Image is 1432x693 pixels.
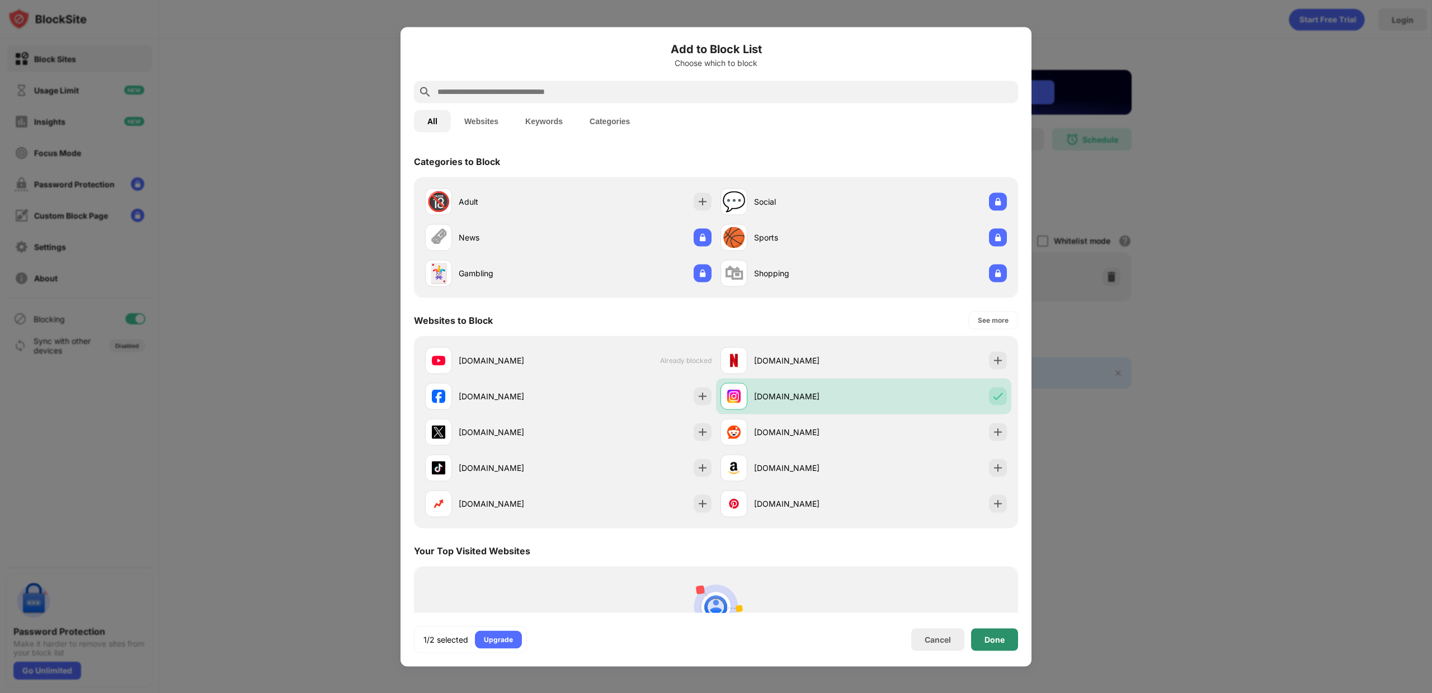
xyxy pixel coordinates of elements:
div: [DOMAIN_NAME] [459,355,568,366]
div: 🔞 [427,190,450,213]
div: 🏀 [722,226,746,249]
div: Social [754,196,864,208]
img: favicons [432,389,445,403]
div: Upgrade [484,634,513,645]
div: [DOMAIN_NAME] [754,498,864,510]
img: favicons [432,425,445,439]
button: Keywords [512,110,576,132]
img: favicons [727,425,741,439]
div: Choose which to block [414,58,1018,67]
h6: Add to Block List [414,40,1018,57]
button: All [414,110,451,132]
div: News [459,232,568,243]
div: [DOMAIN_NAME] [459,462,568,474]
img: favicons [727,497,741,510]
div: [DOMAIN_NAME] [459,390,568,402]
div: 🗞 [429,226,448,249]
div: [DOMAIN_NAME] [459,498,568,510]
div: [DOMAIN_NAME] [754,355,864,366]
div: Done [984,635,1005,644]
div: 🃏 [427,262,450,285]
div: Your Top Visited Websites [414,545,530,556]
div: [DOMAIN_NAME] [754,390,864,402]
img: favicons [432,461,445,474]
img: search.svg [418,85,432,98]
div: Adult [459,196,568,208]
div: Gambling [459,267,568,279]
div: Shopping [754,267,864,279]
div: Sports [754,232,864,243]
img: favicons [727,353,741,367]
img: favicons [432,497,445,510]
img: favicons [727,461,741,474]
div: [DOMAIN_NAME] [754,426,864,438]
div: Websites to Block [414,314,493,326]
span: Already blocked [660,356,712,365]
div: [DOMAIN_NAME] [754,462,864,474]
button: Categories [576,110,643,132]
button: Websites [451,110,512,132]
div: Categories to Block [414,155,500,167]
div: Cancel [925,635,951,644]
img: personal-suggestions.svg [689,579,743,633]
div: 🛍 [724,262,743,285]
img: favicons [727,389,741,403]
div: See more [978,314,1009,326]
div: [DOMAIN_NAME] [459,426,568,438]
div: 1/2 selected [423,634,468,645]
img: favicons [432,353,445,367]
div: 💬 [722,190,746,213]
